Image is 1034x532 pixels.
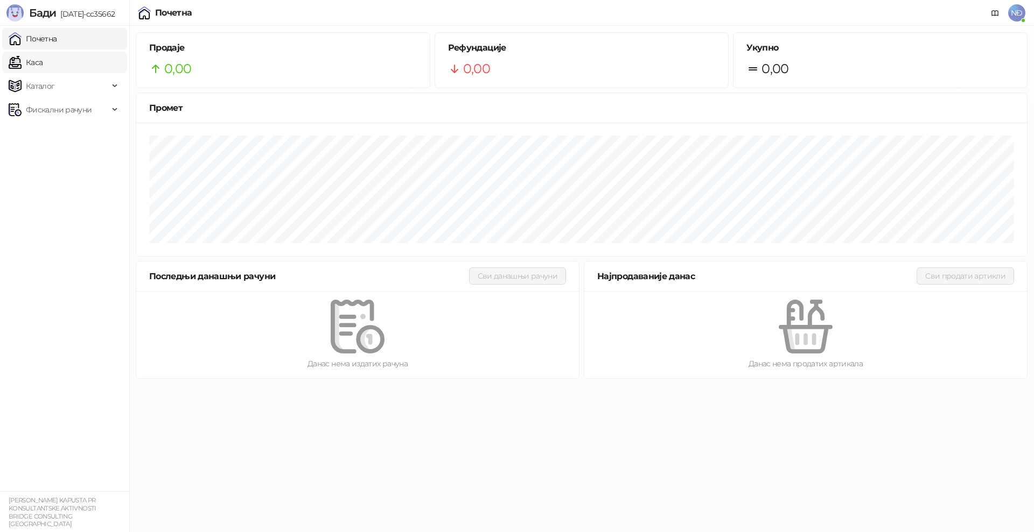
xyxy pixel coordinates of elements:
[469,267,566,285] button: Сви данашњи рачуни
[463,59,490,79] span: 0,00
[149,269,469,283] div: Последњи данашњи рачуни
[155,9,192,17] div: Почетна
[746,41,1014,54] h5: Укупно
[1008,4,1025,22] span: NĐ
[597,269,917,283] div: Најпродаваније данас
[448,41,716,54] h5: Рефундације
[9,496,96,528] small: [PERSON_NAME] KAPUSTA PR KONSULTANTSKE AKTIVNOSTI BRIDGE CONSULTING [GEOGRAPHIC_DATA]
[9,28,57,49] a: Почетна
[153,358,562,370] div: Данас нема издатих рачуна
[761,59,788,79] span: 0,00
[164,59,191,79] span: 0,00
[149,101,1014,115] div: Промет
[26,99,92,120] span: Фискални рачуни
[9,52,43,73] a: Каса
[987,4,1004,22] a: Документација
[917,267,1014,285] button: Сви продати артикли
[56,9,115,19] span: [DATE]-cc35662
[149,41,417,54] h5: Продаје
[602,358,1010,370] div: Данас нема продатих артикала
[6,4,24,22] img: Logo
[29,6,56,19] span: Бади
[26,75,55,97] span: Каталог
